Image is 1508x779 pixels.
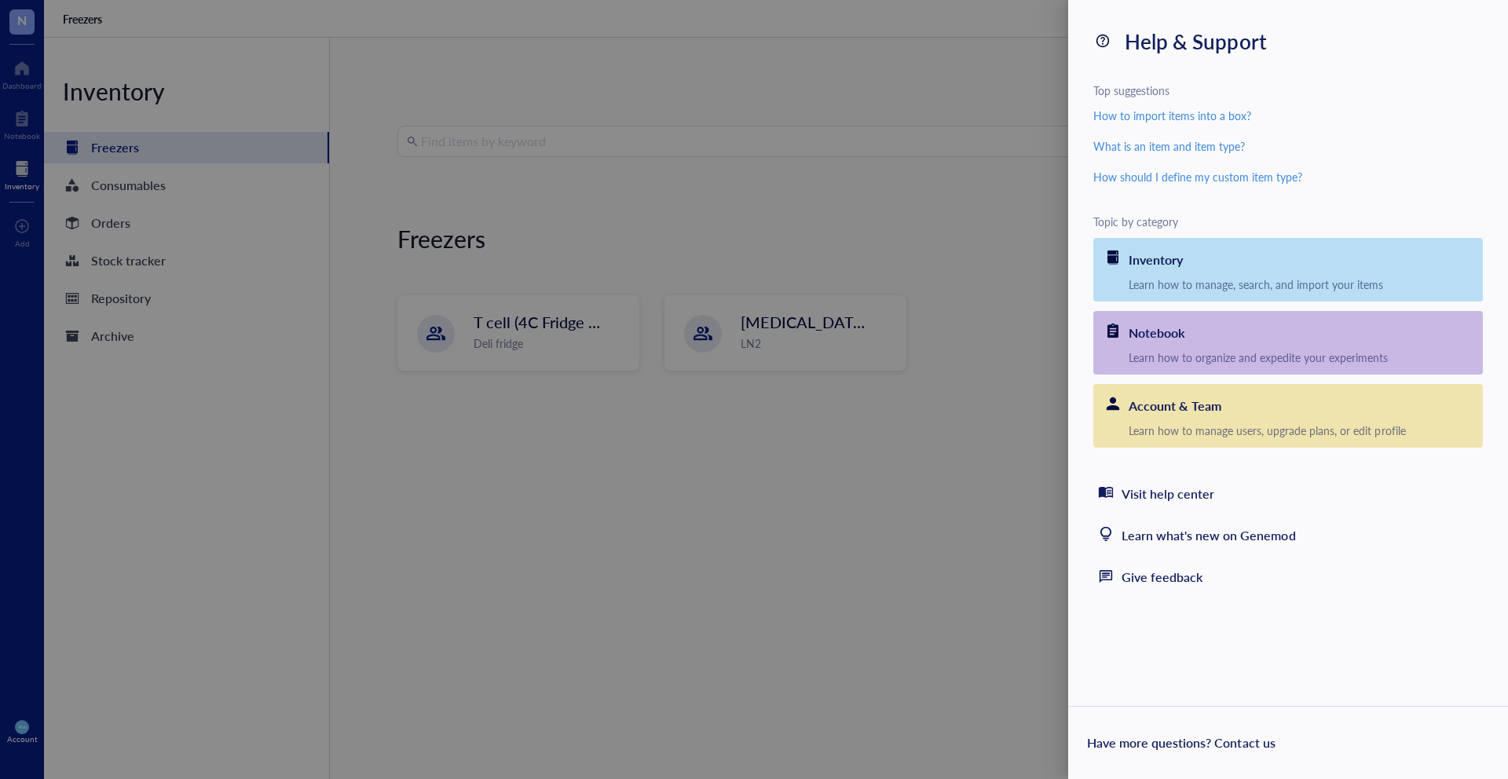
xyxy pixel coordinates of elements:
div: Visit help center [1122,483,1214,505]
div: Topic by category [1093,214,1483,229]
div: Have more questions? [1087,732,1489,754]
a: How should I define my custom item type? [1093,168,1483,189]
a: How to import items into a box? [1093,107,1483,128]
div: Account & Team [1129,395,1221,417]
a: Contact us [1214,733,1275,752]
a: Visit help center [1093,473,1483,514]
div: Inventory [1129,249,1183,271]
div: What is an item and item type? [1093,137,1245,155]
a: NotebookLearn how to organize and expedite your experiments [1093,311,1483,375]
a: Account & TeamLearn how to manage users, upgrade plans, or edit profile [1093,384,1483,448]
div: Learn how to manage users, upgrade plans, or edit profile [1129,423,1482,437]
div: How to import items into a box? [1093,107,1251,124]
div: Learn what's new on Genemod [1122,525,1296,547]
div: Notebook [1129,322,1185,344]
div: Help & Support [1125,25,1267,58]
div: How should I define my custom item type? [1093,168,1302,185]
a: What is an item and item type? [1093,137,1483,159]
a: InventoryLearn how to manage, search, and import your items [1093,238,1483,302]
div: Learn how to organize and expedite your experiments [1129,350,1482,364]
div: Top suggestions [1093,83,1483,97]
div: Give feedback [1122,566,1202,588]
div: Learn how to manage, search, and import your items [1129,277,1482,291]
